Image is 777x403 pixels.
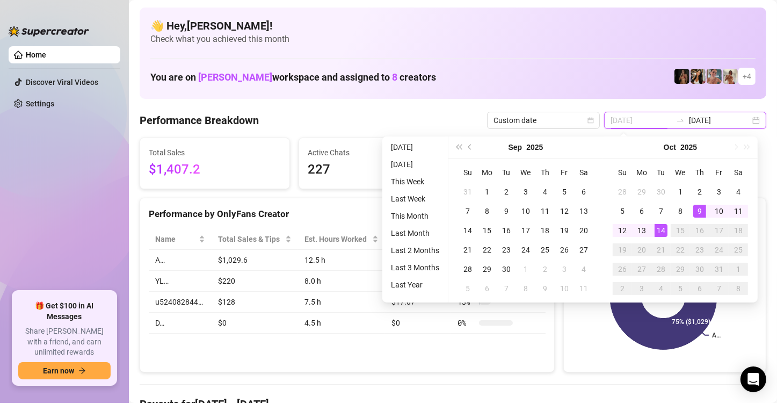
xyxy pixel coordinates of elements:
li: Last 3 Months [387,261,444,274]
div: 8 [674,205,687,218]
div: 30 [500,263,513,276]
div: 9 [693,205,706,218]
td: 2025-10-10 [709,201,729,221]
td: 2025-10-08 [516,279,535,298]
th: Fr [709,163,729,182]
td: 2025-10-19 [613,240,632,260]
td: 2025-10-02 [535,260,555,279]
td: 2025-11-04 [651,279,671,298]
div: 5 [616,205,629,218]
td: 2025-10-26 [613,260,632,279]
td: 2025-09-06 [574,182,593,201]
td: 2025-09-18 [535,221,555,240]
div: 9 [500,205,513,218]
td: 2025-09-19 [555,221,574,240]
div: 28 [461,263,474,276]
div: 2 [539,263,551,276]
td: 2025-11-05 [671,279,690,298]
div: 4 [732,185,745,198]
div: 29 [481,263,493,276]
span: 🎁 Get $100 in AI Messages [18,301,111,322]
span: swap-right [676,116,685,125]
button: Earn nowarrow-right [18,362,111,379]
div: 5 [461,282,474,295]
input: End date [689,114,750,126]
input: Start date [611,114,672,126]
div: 9 [539,282,551,295]
div: 3 [635,282,648,295]
div: 2 [500,185,513,198]
div: 14 [461,224,474,237]
div: 2 [616,282,629,295]
div: 6 [481,282,493,295]
td: 2025-10-16 [690,221,709,240]
div: 18 [539,224,551,237]
div: 5 [558,185,571,198]
div: 4 [539,185,551,198]
div: 12 [558,205,571,218]
td: 8.0 h [298,271,385,292]
td: 2025-10-25 [729,240,748,260]
td: 2025-10-13 [632,221,651,240]
span: 0 % [458,317,475,329]
button: Choose a month [664,136,676,158]
div: 3 [519,185,532,198]
td: 2025-10-09 [535,279,555,298]
td: 2025-09-28 [458,260,477,279]
td: 2025-09-05 [555,182,574,201]
div: 10 [713,205,725,218]
div: 3 [558,263,571,276]
td: 2025-10-20 [632,240,651,260]
a: Discover Viral Videos [26,78,98,87]
div: 12 [616,224,629,237]
button: Last year (Control + left) [453,136,464,158]
div: 28 [655,263,667,276]
td: 2025-09-17 [516,221,535,240]
div: 30 [693,263,706,276]
td: 2025-10-14 [651,221,671,240]
div: 29 [674,263,687,276]
h4: 👋 Hey, [PERSON_NAME] ! [150,18,756,33]
div: 6 [635,205,648,218]
td: 2025-10-06 [632,201,651,221]
td: 2025-09-22 [477,240,497,260]
button: Choose a year [526,136,543,158]
li: Last 2 Months [387,244,444,257]
th: Total Sales & Tips [212,229,298,250]
div: 8 [732,282,745,295]
a: Home [26,51,46,59]
th: Tu [651,163,671,182]
td: 2025-09-26 [555,240,574,260]
td: 2025-10-04 [574,260,593,279]
div: 20 [577,224,590,237]
div: 21 [461,243,474,256]
td: 4.5 h [298,313,385,334]
td: 2025-10-04 [729,182,748,201]
td: D… [149,313,212,334]
td: $220 [212,271,298,292]
td: 2025-10-03 [709,182,729,201]
div: 7 [500,282,513,295]
span: Active Chats [308,147,440,159]
div: 6 [577,185,590,198]
td: 2025-09-27 [574,240,593,260]
button: Choose a year [680,136,697,158]
th: Sa [729,163,748,182]
td: 2025-10-03 [555,260,574,279]
td: $1,029.6 [212,250,298,271]
span: Check what you achieved this month [150,33,756,45]
td: 2025-10-28 [651,260,671,279]
th: Tu [497,163,516,182]
td: 2025-10-07 [651,201,671,221]
td: 2025-10-23 [690,240,709,260]
th: Mo [632,163,651,182]
div: 31 [461,185,474,198]
td: 2025-09-12 [555,201,574,221]
span: Custom date [493,112,593,128]
div: 1 [674,185,687,198]
td: 2025-11-02 [613,279,632,298]
div: 10 [519,205,532,218]
td: 12.5 h [298,250,385,271]
td: 2025-09-20 [574,221,593,240]
td: 2025-09-02 [497,182,516,201]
